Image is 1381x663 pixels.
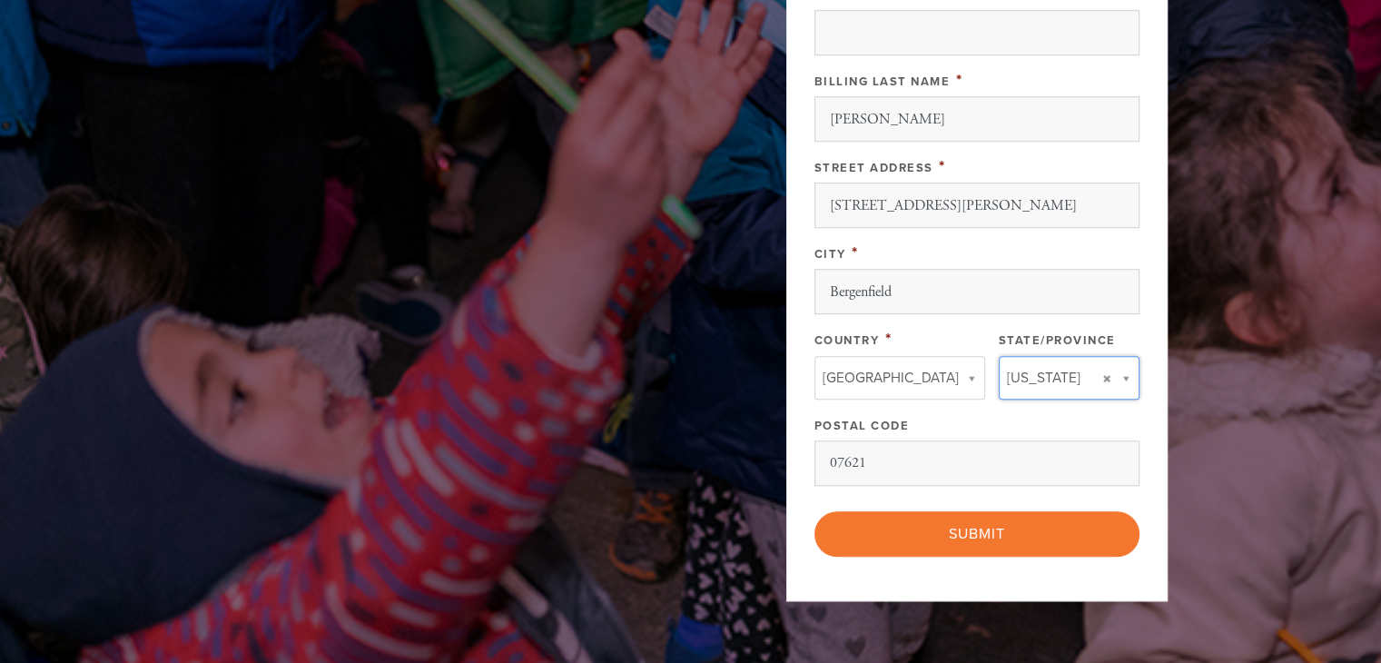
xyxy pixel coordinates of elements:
label: State/Province [999,333,1116,348]
label: Country [814,333,880,348]
input: Submit [814,511,1139,557]
label: Street Address [814,161,933,175]
label: Billing Last Name [814,74,951,89]
a: [GEOGRAPHIC_DATA] [814,356,985,400]
span: This field is required. [956,70,963,90]
span: This field is required. [852,242,859,262]
label: City [814,247,846,262]
span: This field is required. [939,156,946,176]
a: [US_STATE] [999,356,1139,400]
span: [US_STATE] [1007,366,1080,390]
span: This field is required. [885,329,893,349]
span: [GEOGRAPHIC_DATA] [823,366,959,390]
label: Postal Code [814,419,910,433]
